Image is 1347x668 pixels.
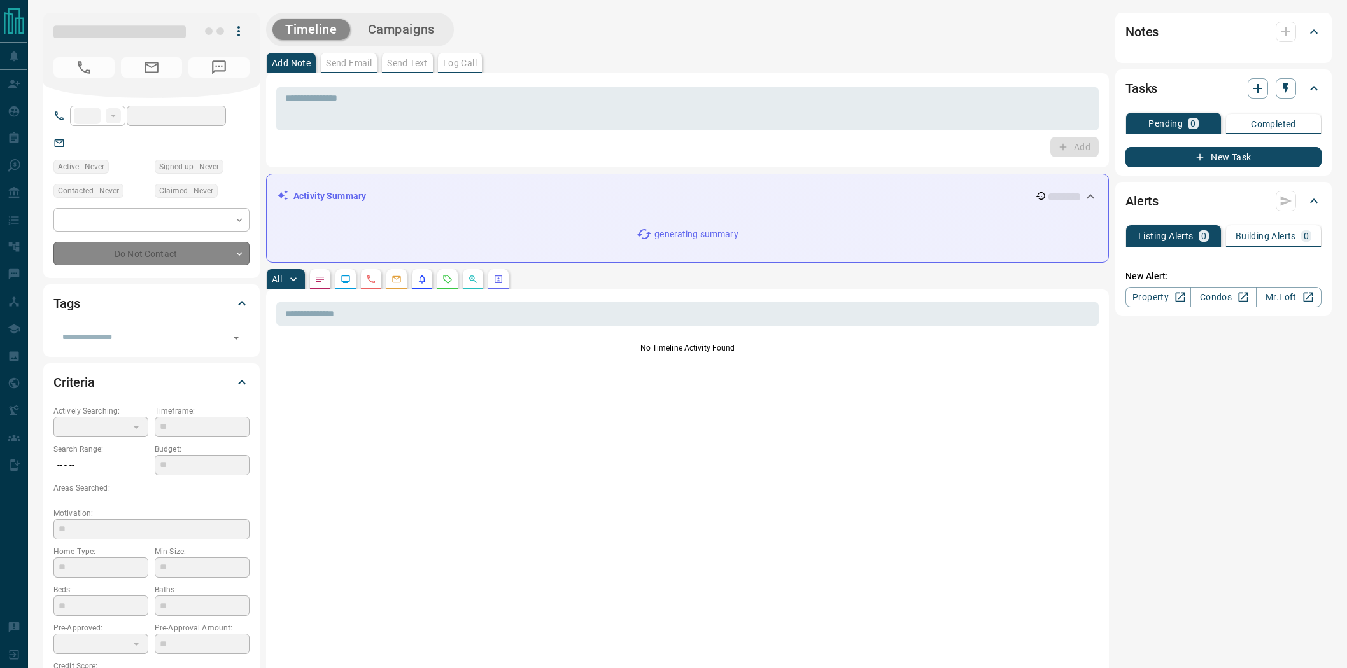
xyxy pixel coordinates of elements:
[1138,232,1194,240] p: Listing Alerts
[155,443,250,455] p: Budget:
[1190,119,1195,128] p: 0
[417,274,427,284] svg: Listing Alerts
[53,622,148,634] p: Pre-Approved:
[227,329,245,347] button: Open
[1125,73,1322,104] div: Tasks
[53,372,95,393] h2: Criteria
[276,342,1099,354] p: No Timeline Activity Found
[272,275,282,284] p: All
[53,367,250,398] div: Criteria
[188,57,250,78] span: No Number
[53,288,250,319] div: Tags
[58,184,119,197] span: Contacted - Never
[159,184,213,197] span: Claimed - Never
[1125,78,1157,99] h2: Tasks
[53,546,148,557] p: Home Type:
[159,160,219,173] span: Signed up - Never
[53,584,148,595] p: Beds:
[155,546,250,557] p: Min Size:
[155,405,250,417] p: Timeframe:
[53,57,115,78] span: No Number
[1256,287,1322,307] a: Mr.Loft
[1190,287,1256,307] a: Condos
[53,443,148,455] p: Search Range:
[1148,119,1183,128] p: Pending
[1201,232,1206,240] p: 0
[155,622,250,634] p: Pre-Approval Amount:
[366,274,376,284] svg: Calls
[1251,120,1296,129] p: Completed
[493,274,504,284] svg: Agent Actions
[74,137,79,148] a: --
[442,274,453,284] svg: Requests
[1125,270,1322,283] p: New Alert:
[293,190,366,203] p: Activity Summary
[1125,186,1322,216] div: Alerts
[1304,232,1309,240] p: 0
[155,584,250,595] p: Baths:
[1236,232,1296,240] p: Building Alerts
[1125,147,1322,167] button: New Task
[468,274,478,284] svg: Opportunities
[654,228,738,241] p: generating summary
[391,274,402,284] svg: Emails
[53,242,250,265] div: Do Not Contact
[58,160,104,173] span: Active - Never
[1125,17,1322,47] div: Notes
[53,482,250,494] p: Areas Searched:
[53,455,148,476] p: -- - --
[121,57,182,78] span: No Email
[53,405,148,417] p: Actively Searching:
[341,274,351,284] svg: Lead Browsing Activity
[272,19,350,40] button: Timeline
[53,508,250,519] p: Motivation:
[277,184,1098,208] div: Activity Summary
[272,59,311,67] p: Add Note
[1125,191,1159,211] h2: Alerts
[355,19,448,40] button: Campaigns
[315,274,325,284] svg: Notes
[1125,287,1191,307] a: Property
[53,293,80,314] h2: Tags
[1125,22,1159,42] h2: Notes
